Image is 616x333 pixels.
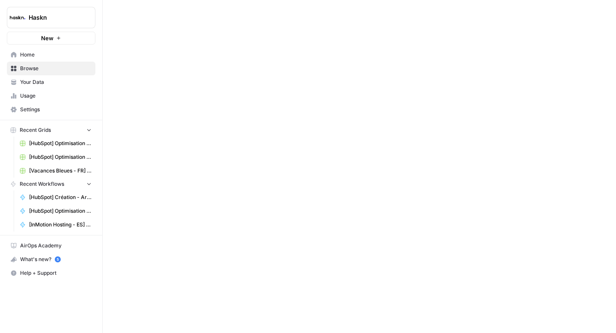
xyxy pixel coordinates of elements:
[16,204,95,218] a: [HubSpot] Optimisation - Articles de blog
[20,65,92,72] span: Browse
[20,78,92,86] span: Your Data
[20,242,92,250] span: AirOps Academy
[7,178,95,190] button: Recent Workflows
[16,137,95,150] a: [HubSpot] Optimisation - Articles de blog
[29,167,92,175] span: [Vacances Bleues - FR] Pages refonte sites hôtels - [GEOGRAPHIC_DATA]
[16,190,95,204] a: [HubSpot] Création - Articles de blog
[29,221,92,229] span: [InMotion Hosting - ES] - article de blog 2000 mots
[55,256,61,262] a: 5
[7,239,95,253] a: AirOps Academy
[7,48,95,62] a: Home
[7,253,95,266] div: What's new?
[29,140,92,147] span: [HubSpot] Optimisation - Articles de blog
[20,269,92,277] span: Help + Support
[7,266,95,280] button: Help + Support
[7,253,95,266] button: What's new? 5
[20,92,92,100] span: Usage
[7,103,95,116] a: Settings
[29,13,80,22] span: Haskn
[20,180,64,188] span: Recent Workflows
[10,10,25,25] img: Haskn Logo
[7,62,95,75] a: Browse
[7,7,95,28] button: Workspace: Haskn
[56,257,59,262] text: 5
[20,126,51,134] span: Recent Grids
[16,164,95,178] a: [Vacances Bleues - FR] Pages refonte sites hôtels - [GEOGRAPHIC_DATA]
[16,218,95,232] a: [InMotion Hosting - ES] - article de blog 2000 mots
[29,207,92,215] span: [HubSpot] Optimisation - Articles de blog
[29,193,92,201] span: [HubSpot] Création - Articles de blog
[7,75,95,89] a: Your Data
[20,106,92,113] span: Settings
[7,89,95,103] a: Usage
[7,124,95,137] button: Recent Grids
[16,150,95,164] a: [HubSpot] Optimisation - Articles de blog + outils
[7,32,95,45] button: New
[29,153,92,161] span: [HubSpot] Optimisation - Articles de blog + outils
[20,51,92,59] span: Home
[41,34,53,42] span: New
